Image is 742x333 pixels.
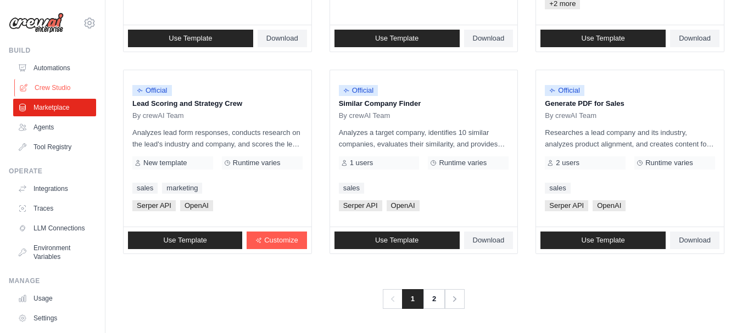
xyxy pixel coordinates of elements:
[582,34,625,43] span: Use Template
[13,200,96,217] a: Traces
[540,232,666,249] a: Use Template
[387,200,420,211] span: OpenAI
[545,127,715,150] p: Researches a lead company and its industry, analyzes product alignment, and creates content for a...
[375,34,419,43] span: Use Template
[143,159,187,167] span: New template
[423,289,445,309] a: 2
[439,159,487,167] span: Runtime varies
[339,200,382,211] span: Serper API
[679,236,711,245] span: Download
[670,232,719,249] a: Download
[162,183,202,194] a: marketing
[13,290,96,307] a: Usage
[9,167,96,176] div: Operate
[132,85,172,96] span: Official
[132,111,184,120] span: By crewAI Team
[334,232,460,249] a: Use Template
[13,219,96,237] a: LLM Connections
[545,200,588,211] span: Serper API
[128,30,253,47] a: Use Template
[402,289,423,309] span: 1
[14,79,97,97] a: Crew Studio
[180,200,213,211] span: OpenAI
[473,34,505,43] span: Download
[9,13,64,33] img: Logo
[545,85,584,96] span: Official
[582,236,625,245] span: Use Template
[464,30,514,47] a: Download
[339,127,509,150] p: Analyzes a target company, identifies 10 similar companies, evaluates their similarity, and provi...
[13,239,96,266] a: Environment Variables
[593,200,626,211] span: OpenAI
[545,98,715,109] p: Generate PDF for Sales
[9,276,96,285] div: Manage
[556,159,579,167] span: 2 users
[375,236,419,245] span: Use Template
[132,200,176,211] span: Serper API
[163,236,207,245] span: Use Template
[645,159,693,167] span: Runtime varies
[13,138,96,156] a: Tool Registry
[545,183,570,194] a: sales
[132,183,158,194] a: sales
[339,85,378,96] span: Official
[334,30,460,47] a: Use Template
[233,159,281,167] span: Runtime varies
[13,309,96,327] a: Settings
[339,111,390,120] span: By crewAI Team
[266,34,298,43] span: Download
[9,46,96,55] div: Build
[13,118,96,136] a: Agents
[13,59,96,77] a: Automations
[473,236,505,245] span: Download
[545,111,596,120] span: By crewAI Team
[540,30,666,47] a: Use Template
[247,232,306,249] a: Customize
[13,99,96,116] a: Marketplace
[264,236,298,245] span: Customize
[128,232,242,249] a: Use Template
[258,30,307,47] a: Download
[132,127,303,150] p: Analyzes lead form responses, conducts research on the lead's industry and company, and scores th...
[464,232,514,249] a: Download
[132,98,303,109] p: Lead Scoring and Strategy Crew
[383,289,465,309] nav: Pagination
[13,180,96,197] a: Integrations
[679,34,711,43] span: Download
[339,183,364,194] a: sales
[339,98,509,109] p: Similar Company Finder
[169,34,212,43] span: Use Template
[350,159,373,167] span: 1 users
[670,30,719,47] a: Download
